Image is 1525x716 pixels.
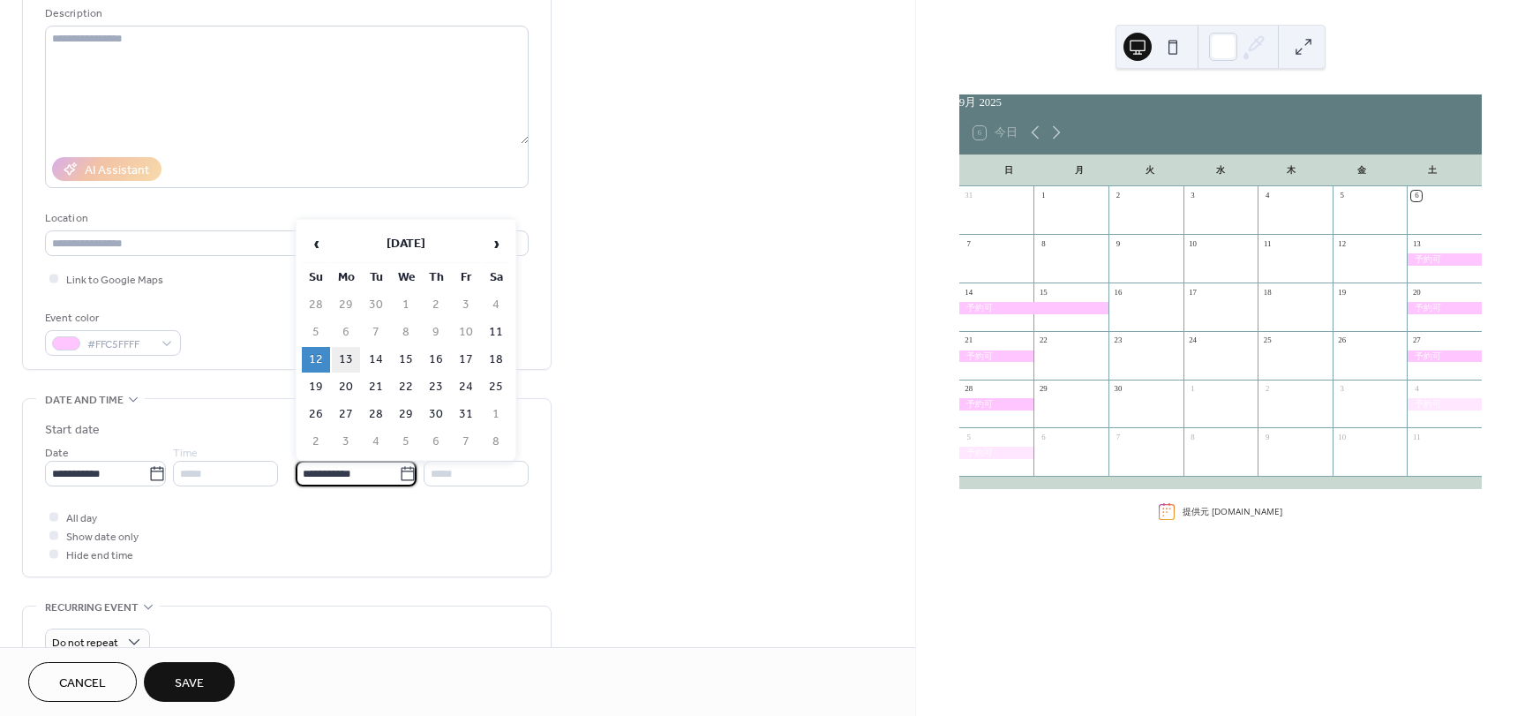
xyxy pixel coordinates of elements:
td: 30 [422,402,450,427]
th: Su [302,265,330,290]
div: 予約可 [1407,398,1482,410]
a: [DOMAIN_NAME] [1212,505,1282,517]
span: Time [424,444,448,463]
td: 4 [482,292,510,318]
div: 14 [964,287,974,298]
div: Description [45,4,525,23]
div: 31 [964,191,974,201]
div: 3 [1337,383,1348,394]
td: 1 [392,292,420,318]
td: 2 [422,292,450,318]
div: 13 [1411,238,1422,249]
div: 予約可 [1407,253,1482,265]
div: 7 [964,238,974,249]
div: 予約可 [1407,302,1482,313]
span: Link to Google Maps [66,271,163,290]
th: Sa [482,265,510,290]
div: 予約可 [959,350,1034,362]
div: 9 [1113,238,1123,249]
div: 提供元 [1183,505,1282,518]
td: 20 [332,374,360,400]
div: 1 [1038,191,1048,201]
div: 予約可 [1407,350,1482,362]
td: 6 [422,429,450,455]
td: 28 [302,292,330,318]
div: 11 [1411,432,1422,442]
td: 7 [362,320,390,345]
td: 22 [392,374,420,400]
td: 3 [332,429,360,455]
div: 予約可 [959,302,1108,313]
td: 8 [482,429,510,455]
span: ‹ [303,226,329,261]
span: Date and time [45,391,124,410]
span: Hide end time [66,546,133,565]
div: 9月 2025 [959,94,1482,111]
div: 10 [1187,238,1198,249]
th: Th [422,265,450,290]
td: 10 [452,320,480,345]
div: 10 [1337,432,1348,442]
span: Time [173,444,198,463]
button: Save [144,662,235,702]
td: 16 [422,347,450,373]
div: 8 [1038,238,1048,249]
td: 2 [302,429,330,455]
th: Mo [332,265,360,290]
td: 7 [452,429,480,455]
td: 6 [332,320,360,345]
td: 13 [332,347,360,373]
div: 29 [1038,383,1048,394]
div: 7 [1113,432,1123,442]
div: 17 [1187,287,1198,298]
div: 4 [1262,191,1273,201]
td: 5 [302,320,330,345]
div: 月 [1044,155,1115,186]
td: 28 [362,402,390,427]
div: 21 [964,335,974,346]
span: Cancel [59,675,106,693]
div: 5 [964,432,974,442]
div: 9 [1262,432,1273,442]
td: 29 [392,402,420,427]
td: 27 [332,402,360,427]
div: 25 [1262,335,1273,346]
div: 水 [1185,155,1256,186]
td: 29 [332,292,360,318]
td: 11 [482,320,510,345]
div: 30 [1113,383,1123,394]
div: 19 [1337,287,1348,298]
a: Cancel [28,662,137,702]
td: 4 [362,429,390,455]
div: 23 [1113,335,1123,346]
th: Tu [362,265,390,290]
th: We [392,265,420,290]
div: Event color [45,309,177,328]
td: 17 [452,347,480,373]
div: 4 [1411,383,1422,394]
td: 18 [482,347,510,373]
span: Show date only [66,528,139,546]
td: 3 [452,292,480,318]
div: 火 [1115,155,1185,186]
div: 22 [1038,335,1048,346]
div: 1 [1187,383,1198,394]
div: 土 [1397,155,1468,186]
td: 31 [452,402,480,427]
span: › [483,226,509,261]
span: #FFC5FFFF [87,335,153,354]
div: 16 [1113,287,1123,298]
td: 14 [362,347,390,373]
div: 27 [1411,335,1422,346]
div: 26 [1337,335,1348,346]
span: Date [45,444,69,463]
th: [DATE] [332,225,480,263]
span: Do not repeat [52,633,118,653]
div: 8 [1187,432,1198,442]
div: 28 [964,383,974,394]
div: Location [45,209,525,228]
div: 2 [1262,383,1273,394]
div: 11 [1262,238,1273,249]
td: 23 [422,374,450,400]
span: Save [175,675,204,693]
